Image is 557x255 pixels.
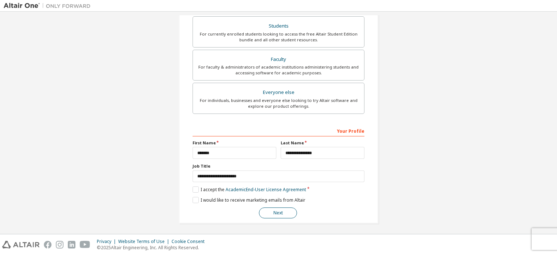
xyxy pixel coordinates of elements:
div: Privacy [97,239,118,244]
div: For currently enrolled students looking to access the free Altair Student Edition bundle and all ... [197,31,360,43]
label: Last Name [281,140,364,146]
div: Website Terms of Use [118,239,172,244]
p: © 2025 Altair Engineering, Inc. All Rights Reserved. [97,244,209,251]
img: instagram.svg [56,241,63,248]
label: I would like to receive marketing emails from Altair [193,197,305,203]
img: altair_logo.svg [2,241,40,248]
img: linkedin.svg [68,241,75,248]
label: I accept the [193,186,306,193]
img: Altair One [4,2,94,9]
div: Students [197,21,360,31]
div: Your Profile [193,125,364,136]
div: For faculty & administrators of academic institutions administering students and accessing softwa... [197,64,360,76]
button: Next [259,207,297,218]
label: Job Title [193,163,364,169]
div: For individuals, businesses and everyone else looking to try Altair software and explore our prod... [197,98,360,109]
img: facebook.svg [44,241,51,248]
a: Academic End-User License Agreement [226,186,306,193]
label: First Name [193,140,276,146]
div: Faculty [197,54,360,65]
div: Everyone else [197,87,360,98]
div: Cookie Consent [172,239,209,244]
img: youtube.svg [80,241,90,248]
